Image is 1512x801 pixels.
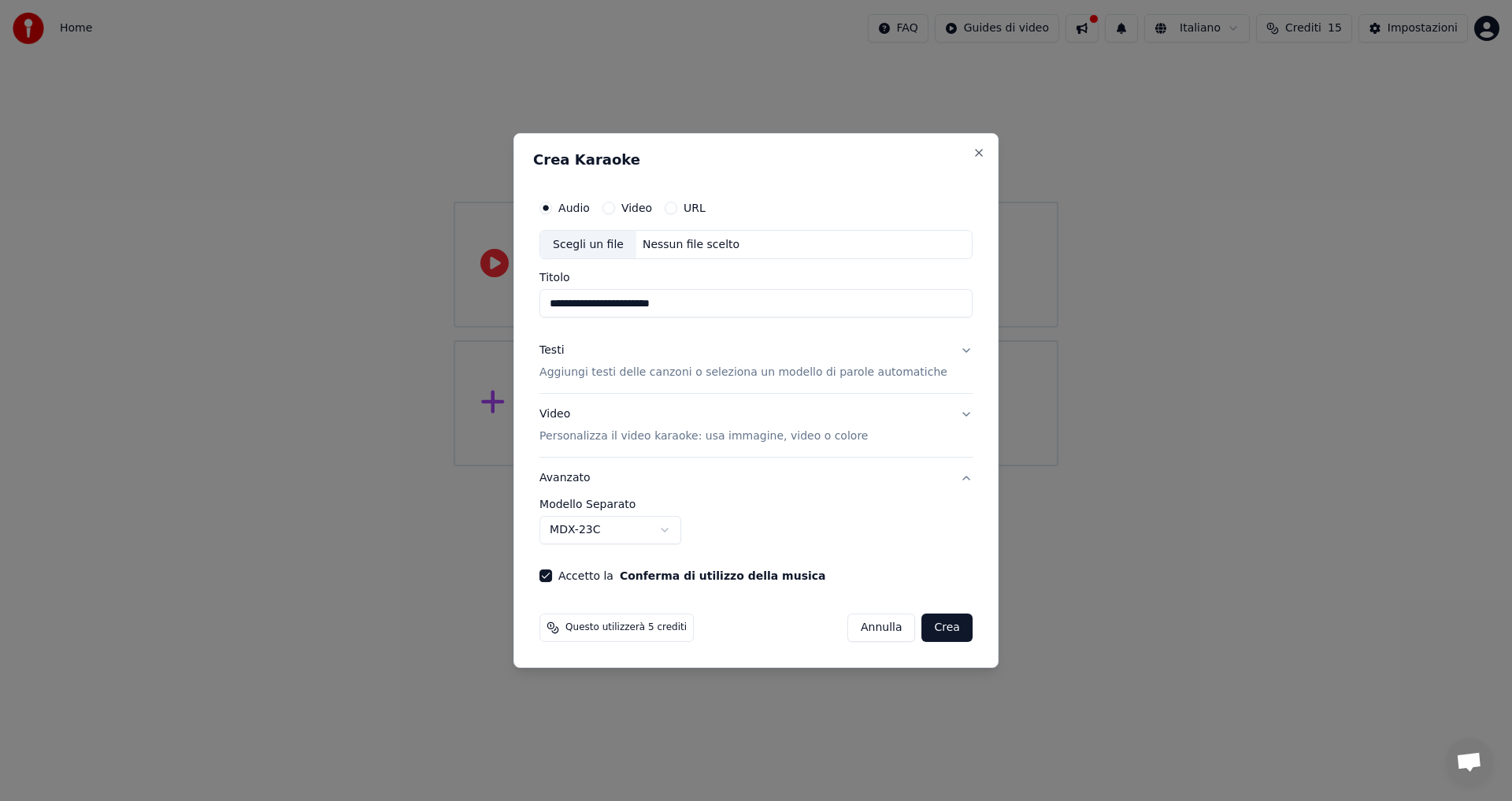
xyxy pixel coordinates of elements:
label: Modello Separato [539,499,973,510]
label: URL [684,202,706,213]
label: Accetto la [558,570,825,581]
button: Avanzato [539,458,973,499]
button: Crea [922,614,973,642]
label: Video [621,202,652,213]
button: TestiAggiungi testi delle canzoni o seleziona un modello di parole automatiche [539,331,973,394]
div: Avanzato [539,499,973,557]
label: Titolo [539,273,973,284]
div: Video [539,407,868,445]
div: Scegli un file [540,231,636,259]
span: Questo utilizzerà 5 crediti [565,621,687,634]
label: Audio [558,202,590,213]
h2: Crea Karaoke [533,153,979,167]
div: Nessun file scelto [636,237,746,253]
div: Testi [539,343,564,359]
p: Aggiungi testi delle canzoni o seleziona un modello di parole automatiche [539,365,947,381]
button: Accetto la [620,570,826,581]
button: Annulla [847,614,916,642]
p: Personalizza il video karaoke: usa immagine, video o colore [539,428,868,444]
button: VideoPersonalizza il video karaoke: usa immagine, video o colore [539,395,973,458]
